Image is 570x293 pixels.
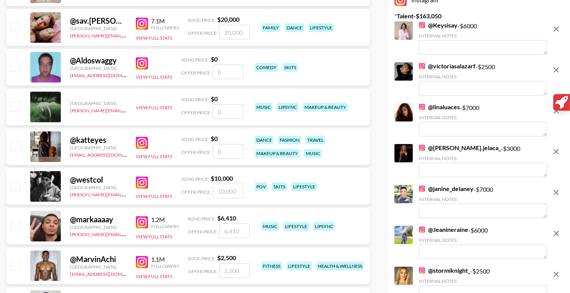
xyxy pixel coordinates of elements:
[419,62,547,96] div: - $ 2500
[181,189,211,195] span: Offer Price:
[136,176,148,189] img: Instagram
[304,149,322,158] div: music
[261,262,282,270] div: fitness
[419,62,476,70] a: @victoriasalazarf
[419,267,470,274] a: @stormiknight_
[255,182,267,191] div: pov
[419,226,468,233] a: @Jeanineraine
[136,57,148,70] img: Instagram
[255,136,274,144] div: dance
[549,267,564,282] button: remove
[188,229,218,235] span: Offer Price:
[292,182,317,191] div: lifestyle
[188,30,218,36] span: Offer Price:
[70,215,127,224] div: @ markaaaay
[217,254,236,261] strong: $ 2,500
[181,70,211,76] span: Offer Price:
[151,263,179,269] div: Followers
[70,175,127,185] div: @ westcol
[70,145,127,151] div: [GEOGRAPHIC_DATA]
[419,186,425,192] img: Instagram
[181,149,211,155] span: Offer Price:
[136,18,148,30] img: Instagram
[181,176,209,182] span: Song Price:
[70,106,183,113] a: [PERSON_NAME][EMAIL_ADDRESS][DOMAIN_NAME]
[313,222,335,231] div: lipsync
[419,104,425,110] img: Instagram
[549,144,564,159] button: remove
[419,63,425,69] img: Instagram
[316,262,364,270] div: health & wellness
[213,104,243,119] input: 0
[217,214,236,222] strong: $ 6,410
[70,230,183,237] a: [PERSON_NAME][EMAIL_ADDRESS][DOMAIN_NAME]
[151,216,179,223] div: 1.2M
[151,17,179,25] div: 7.1M
[277,103,298,112] div: lipsync
[213,65,243,79] input: 0
[419,267,425,274] img: Instagram
[283,222,309,231] div: lifestyle
[549,103,564,118] button: remove
[211,135,218,142] strong: $ 0
[419,155,547,161] div: Internal Notes:
[70,270,147,277] a: [EMAIL_ADDRESS][DOMAIN_NAME]
[303,103,348,112] div: makeup & beauty
[278,136,301,144] div: fashion
[136,105,172,110] button: View Full Stats
[136,154,172,159] button: View Full Stats
[151,25,179,31] div: Followers
[211,95,218,102] strong: $ 0
[211,55,218,63] strong: $ 0
[255,103,272,112] div: music
[255,63,278,72] div: comedy
[419,185,474,193] a: @janine_delaney
[70,224,127,230] div: [GEOGRAPHIC_DATA]
[261,23,280,32] div: family
[217,16,239,23] strong: $ 20,000
[419,22,425,28] img: Instagram
[181,97,209,102] span: Song Price:
[419,144,547,177] div: - $ 3000
[419,185,547,218] div: - $ 7000
[255,149,300,158] div: makeup & beauty
[70,185,127,190] div: [GEOGRAPHIC_DATA]
[70,56,127,65] div: @ Aldoswaggy
[261,222,279,231] div: music
[285,23,304,32] div: dance
[419,237,547,243] div: Internal Notes:
[70,71,147,78] a: [EMAIL_ADDRESS][DOMAIN_NAME]
[70,190,183,197] a: [PERSON_NAME][EMAIL_ADDRESS][DOMAIN_NAME]
[419,227,425,233] img: Instagram
[151,256,179,263] div: 1.1M
[70,135,127,145] div: @ katteyes
[419,74,547,79] div: Internal Notes:
[136,274,172,279] button: View Full Stats
[308,23,334,32] div: lifestyle
[70,254,127,264] div: @ MarvinAchi
[181,136,209,142] span: Song Price:
[136,35,172,41] button: View Full Stats
[419,278,547,284] div: Internal Notes:
[419,21,547,55] div: - $ 6000
[136,216,148,228] img: Instagram
[549,21,564,37] button: remove
[419,145,425,151] img: Instagram
[151,223,179,229] div: Followers
[283,63,298,72] div: skits
[136,234,172,240] button: View Full Stats
[70,151,147,158] a: [EMAIL_ADDRESS][DOMAIN_NAME]
[136,74,172,80] button: View Full Stats
[549,226,564,241] button: remove
[419,226,547,259] div: - $ 6000
[136,193,172,199] button: View Full Stats
[549,185,564,200] button: remove
[213,184,243,198] input: 10,000
[272,182,287,191] div: skits
[181,57,209,63] span: Song Price:
[136,256,148,268] img: Instagram
[219,263,250,278] input: 2,500
[70,16,127,26] div: @ sav.[PERSON_NAME]
[219,25,250,39] input: 20,000
[549,62,564,78] button: remove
